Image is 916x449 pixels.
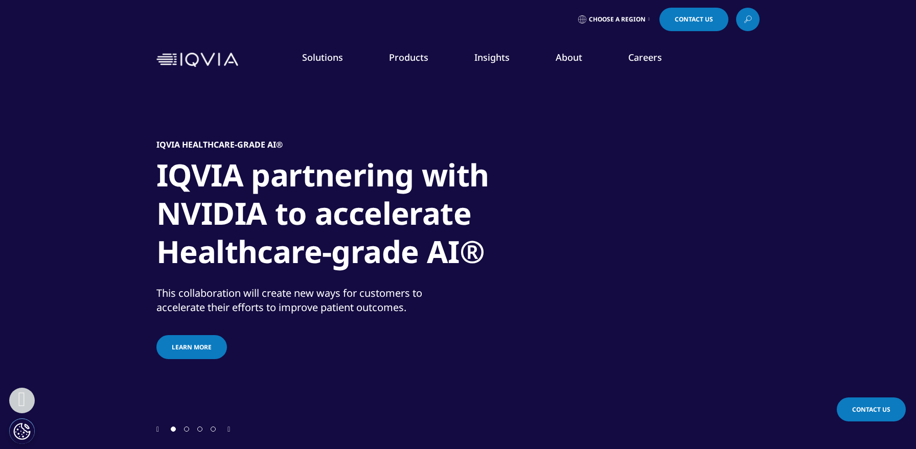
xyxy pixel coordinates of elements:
[227,424,230,434] div: Next slide
[156,156,540,277] h1: IQVIA partnering with NVIDIA to accelerate Healthcare-grade AI®
[628,51,662,63] a: Careers
[184,427,189,432] span: Go to slide 2
[589,15,646,23] span: Choose a Region
[172,343,212,351] span: Learn more
[242,36,760,84] nav: Primary
[197,427,202,432] span: Go to slide 3
[156,139,283,150] h5: IQVIA Healthcare-grade AI®
[171,427,176,432] span: Go to slide 1
[675,16,713,22] span: Contact Us
[659,8,728,31] a: Contact Us
[156,77,760,424] div: 1 / 4
[156,335,227,359] a: Learn more
[156,53,238,67] img: IQVIA Healthcare Information Technology and Pharma Clinical Research Company
[852,405,890,414] span: Contact Us
[474,51,510,63] a: Insights
[9,418,35,444] button: Cookie Settings
[156,424,159,434] div: Previous slide
[156,286,455,315] div: This collaboration will create new ways for customers to accelerate their efforts to improve pati...
[211,427,216,432] span: Go to slide 4
[389,51,428,63] a: Products
[302,51,343,63] a: Solutions
[556,51,582,63] a: About
[837,397,906,421] a: Contact Us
